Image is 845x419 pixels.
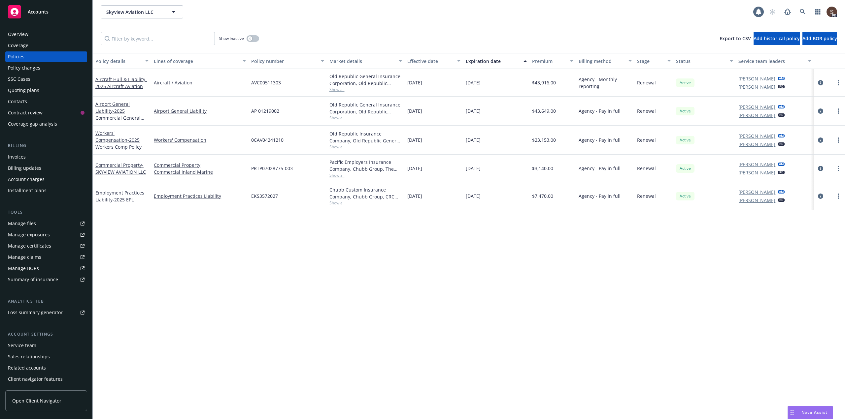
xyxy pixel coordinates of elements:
[95,162,146,175] span: - SKYVIEW AVIATION LLC
[329,87,402,92] span: Show all
[466,165,481,172] span: [DATE]
[95,130,142,150] a: Workers' Compensation
[5,218,87,229] a: Manage files
[5,340,87,351] a: Service team
[738,83,775,90] a: [PERSON_NAME]
[817,136,825,144] a: circleInformation
[28,9,49,15] span: Accounts
[679,193,692,199] span: Active
[766,5,779,18] a: Start snowing
[113,196,134,203] span: - 2025 EPL
[637,58,663,65] div: Stage
[8,241,51,251] div: Manage certificates
[754,32,800,45] button: Add historical policy
[329,200,402,206] span: Show all
[5,107,87,118] a: Contract review
[736,53,814,69] button: Service team leaders
[817,79,825,87] a: circleInformation
[579,107,621,114] span: Agency - Pay in full
[738,169,775,176] a: [PERSON_NAME]
[5,263,87,274] a: Manage BORs
[834,79,842,87] a: more
[329,159,402,172] div: Pacific Employers Insurance Company, Chubb Group, The ABC Program
[738,197,775,204] a: [PERSON_NAME]
[579,136,621,143] span: Agency - Pay in full
[329,115,402,121] span: Show all
[5,96,87,107] a: Contacts
[407,165,422,172] span: [DATE]
[579,76,632,90] span: Agency - Monthly reporting
[637,193,656,199] span: Renewal
[738,141,775,148] a: [PERSON_NAME]
[834,107,842,115] a: more
[95,108,144,128] span: - 2025 Commercial General Liability
[532,136,556,143] span: $23,153.00
[5,331,87,338] div: Account settings
[8,96,27,107] div: Contacts
[466,193,481,199] span: [DATE]
[8,340,36,351] div: Service team
[634,53,673,69] button: Stage
[5,85,87,96] a: Quoting plans
[738,104,775,110] a: [PERSON_NAME]
[329,73,402,87] div: Old Republic General Insurance Corporation, Old Republic General Insurance Group
[754,35,800,42] span: Add historical policy
[8,274,58,285] div: Summary of insurance
[5,241,87,251] a: Manage certificates
[463,53,529,69] button: Expiration date
[8,107,43,118] div: Contract review
[8,119,57,129] div: Coverage gap analysis
[5,163,87,173] a: Billing updates
[817,107,825,115] a: circleInformation
[106,9,163,15] span: Skyview Aviation LLC
[679,165,692,171] span: Active
[249,53,326,69] button: Policy number
[95,58,141,65] div: Policy details
[5,209,87,216] div: Tools
[8,351,50,362] div: Sales relationships
[8,363,46,373] div: Related accounts
[5,298,87,305] div: Analytics hub
[532,58,566,65] div: Premium
[720,32,751,45] button: Export to CSV
[8,40,28,51] div: Coverage
[532,107,556,114] span: $43,649.00
[466,107,481,114] span: [DATE]
[529,53,576,69] button: Premium
[101,32,215,45] input: Filter by keyword...
[154,107,246,114] a: Airport General Liability
[788,406,833,419] button: Nova Assist
[679,108,692,114] span: Active
[8,85,39,96] div: Quoting plans
[8,51,24,62] div: Policies
[738,75,775,82] a: [PERSON_NAME]
[579,165,621,172] span: Agency - Pay in full
[532,165,553,172] span: $3,140.00
[827,7,837,17] img: photo
[5,307,87,318] a: Loss summary generator
[738,112,775,119] a: [PERSON_NAME]
[781,5,794,18] a: Report a Bug
[154,79,246,86] a: Aircraft / Aviation
[8,174,45,185] div: Account charges
[466,136,481,143] span: [DATE]
[251,193,278,199] span: EKS3572027
[8,152,26,162] div: Invoices
[679,137,692,143] span: Active
[8,185,47,196] div: Installment plans
[579,193,621,199] span: Agency - Pay in full
[154,168,246,175] a: Commercial Inland Marine
[5,51,87,62] a: Policies
[5,374,87,384] a: Client navigator features
[834,136,842,144] a: more
[5,274,87,285] a: Summary of insurance
[151,53,249,69] button: Lines of coverage
[8,218,36,229] div: Manage files
[154,162,246,168] a: Commercial Property
[8,374,63,384] div: Client navigator features
[329,130,402,144] div: Old Republic Insurance Company, Old Republic General Insurance Group
[95,76,147,89] a: Aircraft Hull & Liability
[802,32,837,45] button: Add BOR policy
[251,58,317,65] div: Policy number
[8,74,30,84] div: SSC Cases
